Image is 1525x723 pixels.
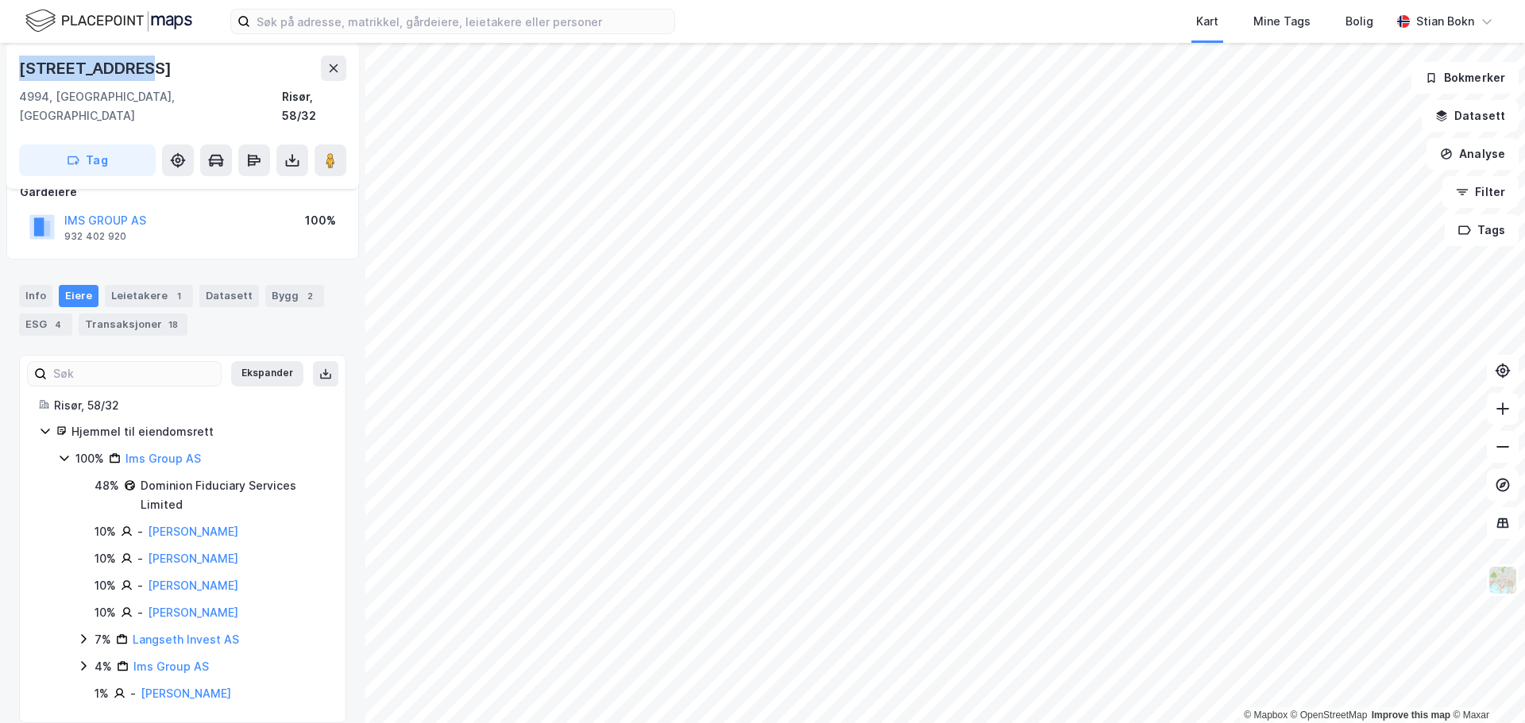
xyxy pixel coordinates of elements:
a: Improve this map [1372,710,1450,721]
div: Transaksjoner [79,313,187,336]
a: [PERSON_NAME] [141,686,231,700]
div: Eiere [59,285,98,307]
div: - [137,603,143,622]
div: - [130,684,136,703]
div: Mine Tags [1253,12,1311,31]
div: Hjemmel til eiendomsrett [71,422,326,441]
button: Ekspander [231,361,303,386]
div: Kontrollprogram for chat [1446,647,1525,723]
div: 7% [95,630,111,649]
div: 4% [95,657,112,676]
div: Kart [1196,12,1218,31]
div: - [137,576,143,595]
a: Ims Group AS [133,660,209,673]
div: Risør, 58/32 [282,87,346,125]
div: 10% [95,576,116,595]
img: logo.f888ab2527a4732fd821a326f86c7f29.svg [25,7,192,35]
button: Analyse [1427,138,1519,170]
div: 932 402 920 [64,230,126,243]
div: 1 [171,288,187,304]
img: Z [1488,565,1518,595]
input: Søk på adresse, matrikkel, gårdeiere, leietakere eller personer [250,10,674,33]
div: 1% [95,684,109,703]
button: Tag [19,144,156,176]
a: OpenStreetMap [1291,710,1368,721]
div: Leietakere [105,285,193,307]
div: Bolig [1345,12,1373,31]
a: Ims Group AS [125,452,201,465]
div: 48% [95,476,119,495]
div: Info [19,285,52,307]
iframe: Chat Widget [1446,647,1525,723]
a: Langseth Invest AS [133,633,239,646]
div: Stian Bokn [1416,12,1474,31]
div: 18 [165,317,181,333]
div: 2 [302,288,318,304]
div: - [137,522,143,541]
div: Dominion Fiduciary Services Limited [141,476,326,514]
div: 100% [75,449,104,468]
div: Gårdeiere [20,183,346,202]
div: 100% [305,211,336,230]
div: Datasett [199,285,259,307]
button: Filter [1442,176,1519,208]
div: 4994, [GEOGRAPHIC_DATA], [GEOGRAPHIC_DATA] [19,87,282,125]
div: 10% [95,549,116,568]
div: ESG [19,313,72,336]
input: Søk [47,362,221,386]
div: Risør, 58/32 [54,396,326,415]
div: Bygg [265,285,324,307]
a: [PERSON_NAME] [148,579,238,592]
a: Mapbox [1244,710,1288,721]
div: [STREET_ADDRESS] [19,56,175,81]
div: - [137,549,143,568]
div: 10% [95,603,116,622]
a: [PERSON_NAME] [148,606,238,619]
a: [PERSON_NAME] [148,525,238,538]
button: Datasett [1422,100,1519,132]
button: Bokmerker [1411,62,1519,94]
button: Tags [1445,214,1519,246]
div: 10% [95,522,116,541]
a: [PERSON_NAME] [148,552,238,565]
div: 4 [50,317,66,333]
